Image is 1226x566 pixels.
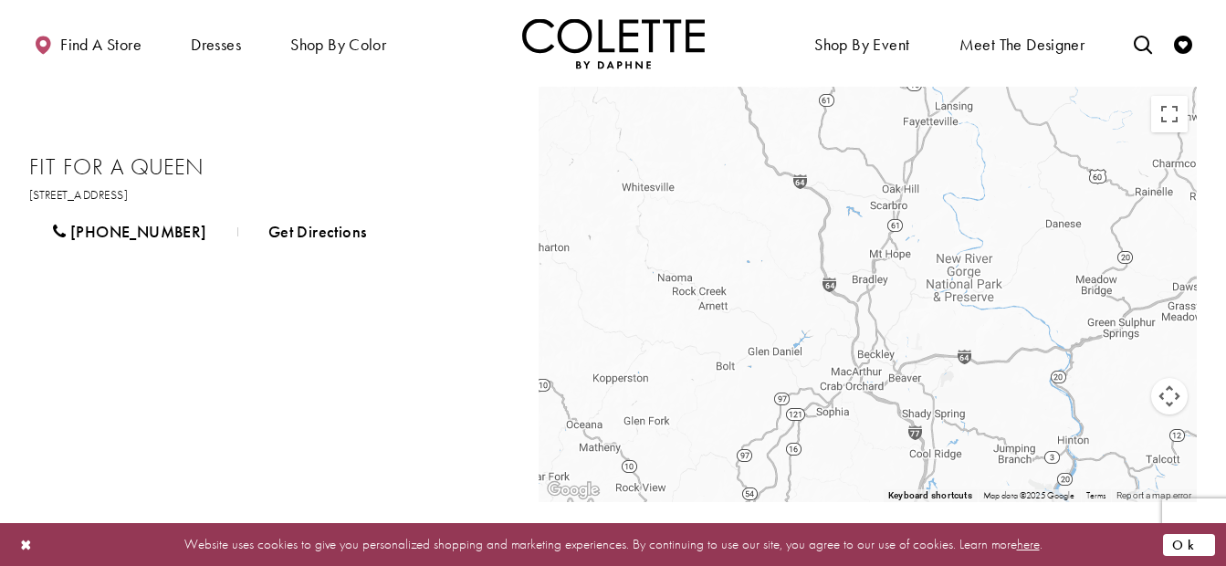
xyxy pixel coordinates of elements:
[888,489,972,502] button: Keyboard shortcuts
[1086,489,1106,501] a: Terms (opens in new tab)
[959,36,1085,54] span: Meet the designer
[539,87,1197,502] div: Map with Store locations
[1151,378,1188,414] button: Map camera controls
[1163,533,1215,556] button: Submit Dialog
[1017,535,1040,553] a: here
[1169,18,1197,68] a: Check Wishlist
[522,18,705,68] img: Colette by Daphne
[29,18,146,68] a: Find a store
[543,478,603,502] a: Open this area in Google Maps (opens a new window)
[29,209,231,255] a: [PHONE_NUMBER]
[70,221,206,242] span: [PHONE_NUMBER]
[522,18,705,68] a: Visit Home Page
[543,478,603,502] img: Google
[245,209,391,255] a: Get Directions
[268,221,366,242] span: Get Directions
[131,532,1095,557] p: Website uses cookies to give you personalized shopping and marketing experiences. By continuing t...
[286,18,391,68] span: Shop by color
[814,36,909,54] span: Shop By Event
[186,18,246,68] span: Dresses
[1129,18,1157,68] a: Toggle search
[290,36,386,54] span: Shop by color
[857,273,879,295] div: Fit for a Queen
[983,489,1075,501] span: Map data ©2025 Google
[29,153,504,181] h2: Fit for a Queen
[11,529,42,561] button: Close Dialog
[1116,490,1191,500] a: Report a map error
[1151,96,1188,132] button: Toggle fullscreen view
[29,186,129,203] span: [STREET_ADDRESS]
[60,36,141,54] span: Find a store
[29,186,129,203] a: Opens in new tab
[810,18,914,68] span: Shop By Event
[955,18,1090,68] a: Meet the designer
[191,36,241,54] span: Dresses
